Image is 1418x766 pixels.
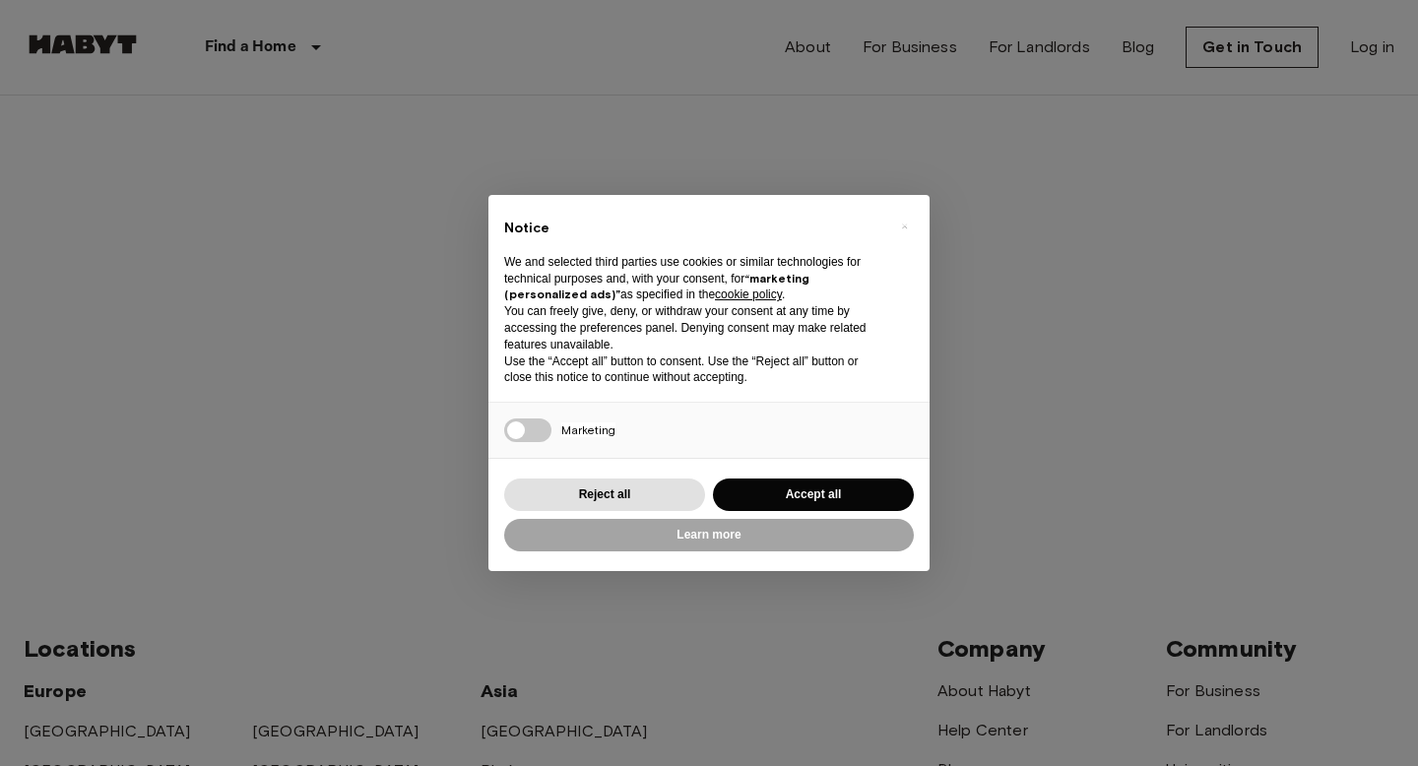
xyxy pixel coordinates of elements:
span: Marketing [561,422,615,437]
button: Accept all [713,479,914,511]
button: Close this notice [888,211,920,242]
h2: Notice [504,219,882,238]
p: Use the “Accept all” button to consent. Use the “Reject all” button or close this notice to conti... [504,353,882,387]
p: You can freely give, deny, or withdraw your consent at any time by accessing the preferences pane... [504,303,882,352]
button: Reject all [504,479,705,511]
p: We and selected third parties use cookies or similar technologies for technical purposes and, wit... [504,254,882,303]
strong: “marketing (personalized ads)” [504,271,809,302]
a: cookie policy [715,287,782,301]
button: Learn more [504,519,914,551]
span: × [901,215,908,238]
